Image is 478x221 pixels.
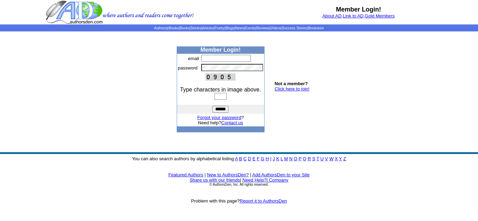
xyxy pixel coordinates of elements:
[343,156,346,161] a: Z
[298,156,301,161] a: P
[235,26,244,30] a: News
[275,86,310,91] a: Click here to join!
[329,156,333,161] a: W
[339,156,342,161] a: Y
[336,6,381,13] b: Member Login!
[303,156,306,161] a: Q
[167,26,178,30] a: eBooks
[284,156,288,161] a: M
[190,26,201,30] a: Stories
[322,13,395,19] font: , ,
[266,177,288,183] font: |
[201,47,241,53] b: Member Login!
[197,115,241,120] a: Forgot your password
[248,156,251,161] a: D
[202,26,214,30] a: Articles
[197,115,244,120] font: ?
[242,177,267,183] a: Need Help?
[312,156,315,161] a: S
[335,156,338,161] a: X
[132,156,346,161] font: You can also search authors by alphabetical listing:
[365,13,395,19] a: Gold Members
[198,120,243,125] font: Need help?
[266,156,269,161] a: H
[343,13,364,19] a: Link to AD
[188,56,199,61] font: email
[269,177,288,183] a: Company
[316,156,319,161] a: T
[270,156,272,161] a: I
[325,156,328,161] a: V
[252,156,255,161] a: E
[270,26,281,30] a: Videos
[178,65,198,71] font: password
[261,156,264,161] a: G
[252,172,310,177] a: Add AuthorsDen to your Site
[250,172,251,177] font: |
[191,198,287,204] font: Problem with this page?
[205,172,206,177] font: |
[308,26,324,30] a: Bookstore
[308,156,311,161] a: R
[275,81,308,86] b: Not a member?
[154,26,324,30] span: | | | | | | | | | | | |
[215,26,225,30] a: Poetry
[205,73,236,81] img: This Is CAPTCHA Image
[168,172,203,177] a: Featured Authors
[281,156,283,161] a: L
[225,26,234,30] a: Blogs
[282,26,307,30] a: Success Stories
[257,156,260,161] a: F
[322,13,342,19] a: About AD
[239,156,242,161] a: B
[235,156,238,161] a: A
[221,120,243,125] a: Contact us
[245,26,256,30] a: Events
[209,183,268,186] font: © AuthorsDen, Inc. All rights reserved.
[289,156,293,161] a: N
[207,172,249,177] a: New to AuthorsDen?
[180,26,189,30] a: Books
[180,87,261,93] font: Type characters in image above.
[154,26,166,30] a: Authors
[240,198,287,204] a: Report it to AuthorsDen
[276,156,279,161] a: K
[256,26,270,30] a: Reviews
[243,156,246,161] a: C
[240,177,241,183] font: |
[190,177,240,183] a: Share us with our friends
[273,156,275,161] a: J
[321,156,324,161] a: U
[294,156,297,161] a: O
